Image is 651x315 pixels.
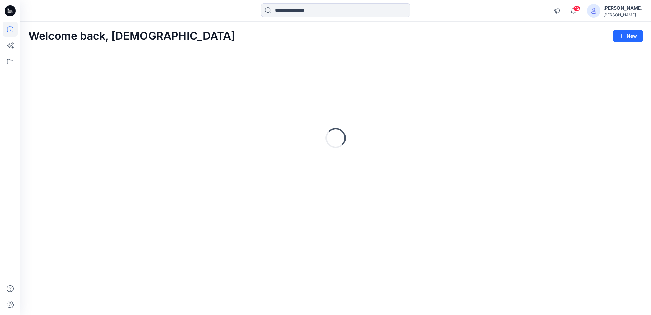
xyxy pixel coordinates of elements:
[603,12,643,17] div: [PERSON_NAME]
[28,30,235,42] h2: Welcome back, [DEMOGRAPHIC_DATA]
[573,6,580,11] span: 42
[591,8,596,14] svg: avatar
[613,30,643,42] button: New
[603,4,643,12] div: [PERSON_NAME]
